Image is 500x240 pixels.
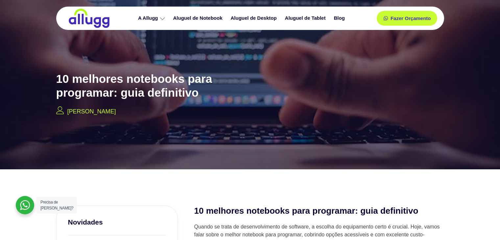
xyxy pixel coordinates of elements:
iframe: Chat Widget [467,208,500,240]
a: Fazer Orçamento [377,11,438,26]
a: Aluguel de Desktop [227,12,282,24]
h2: 10 melhores notebooks para programar: guia definitivo [194,205,444,217]
h2: 10 melhores notebooks para programar: guia definitivo [56,72,267,100]
span: Precisa de [PERSON_NAME]? [40,200,73,210]
span: Fazer Orçamento [391,16,431,21]
p: [PERSON_NAME] [67,107,116,116]
h3: Novidades [68,217,166,227]
a: A Allugg [135,12,170,24]
a: Aluguel de Tablet [282,12,331,24]
img: locação de TI é Allugg [68,8,110,28]
a: Aluguel de Notebook [170,12,227,24]
a: Blog [330,12,349,24]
